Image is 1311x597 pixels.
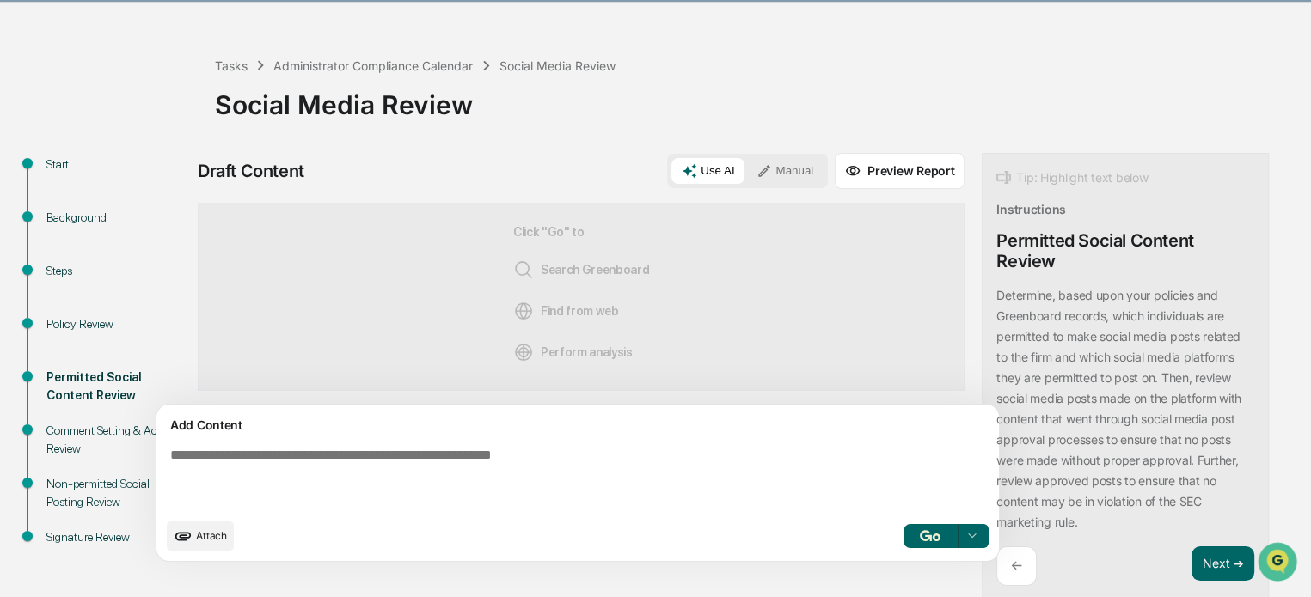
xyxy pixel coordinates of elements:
[996,168,1148,188] div: Tip: Highlight text below
[167,415,989,436] div: Add Content
[17,218,31,232] div: 🖐️
[513,342,633,362] span: Perform analysis
[499,58,616,73] div: Social Media Review
[142,216,213,234] span: Attestations
[903,524,958,548] button: Go
[196,529,227,542] span: Attach
[513,342,534,362] img: Analysis
[46,475,187,511] div: Non-permitted Social Posting Review
[46,155,187,174] div: Start
[513,301,619,321] span: Find from web
[996,230,1254,271] div: Permitted Social Content Review
[215,58,248,73] div: Tasks
[17,36,313,64] p: How can we help?
[671,158,744,184] button: Use AI
[46,369,187,405] div: Permitted Social Content Review
[46,209,187,227] div: Background
[513,259,534,280] img: Search
[513,225,650,362] div: Click "Go" to
[125,218,138,232] div: 🗄️
[996,202,1066,216] div: Instructions
[46,528,187,546] div: Signature Review
[835,153,965,189] button: Preview Report
[198,161,304,181] div: Draft Content
[996,288,1241,529] p: Determine, based upon your policies and Greenboard records, which individuals are permitted to ma...
[273,58,473,73] div: Administrator Compliance Calendar
[513,259,650,280] span: Search Greenboard
[58,149,217,162] div: We're available if you need us!
[1256,540,1302,587] iframe: Open customer support
[167,521,234,551] button: upload document
[46,422,187,458] div: Comment Setting & Activity Review
[171,291,208,304] span: Pylon
[746,158,824,184] button: Manual
[292,137,313,157] button: Start new chat
[1192,546,1254,582] button: Next ➔
[46,315,187,333] div: Policy Review
[17,251,31,265] div: 🔎
[58,131,282,149] div: Start new chat
[10,242,115,273] a: 🔎Data Lookup
[121,290,208,304] a: Powered byPylon
[513,301,534,321] img: Web
[215,76,1302,120] div: Social Media Review
[1011,557,1022,574] p: ←
[34,216,111,234] span: Preclearance
[920,530,940,541] img: Go
[118,210,220,241] a: 🗄️Attestations
[34,249,108,266] span: Data Lookup
[17,131,48,162] img: 1746055101610-c473b297-6a78-478c-a979-82029cc54cd1
[10,210,118,241] a: 🖐️Preclearance
[46,262,187,280] div: Steps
